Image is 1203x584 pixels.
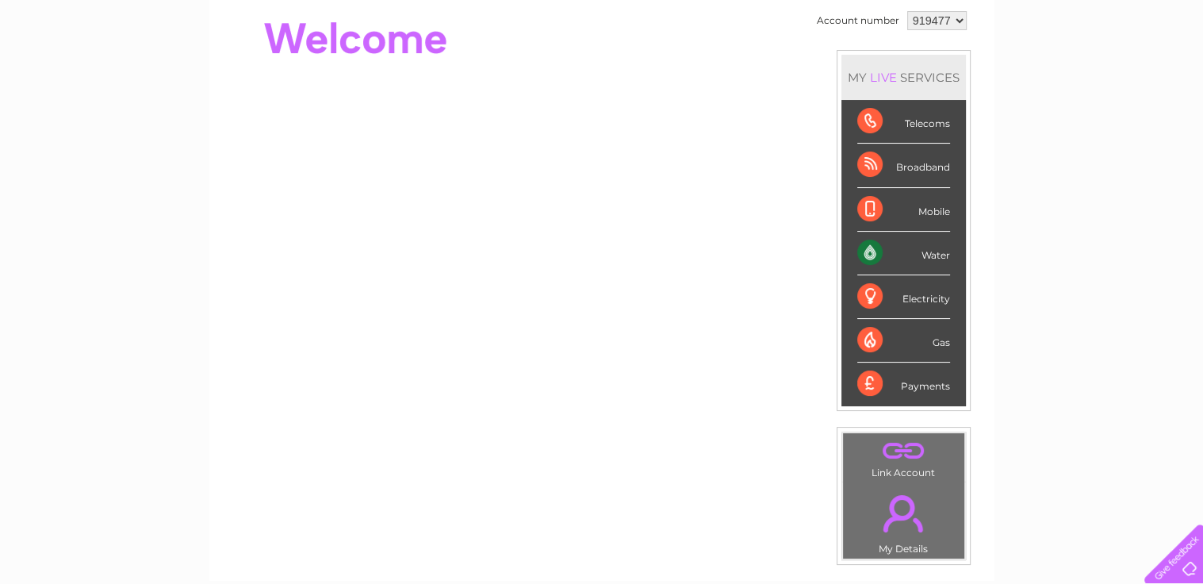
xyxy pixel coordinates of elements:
td: Account number [813,7,903,34]
div: Gas [857,319,950,363]
img: logo.png [42,41,123,90]
div: Mobile [857,188,950,232]
a: Log out [1151,67,1188,79]
a: Telecoms [1008,67,1055,79]
a: 0333 014 3131 [904,8,1013,28]
a: . [847,486,960,541]
div: Payments [857,363,950,405]
div: MY SERVICES [841,55,966,100]
a: Contact [1098,67,1136,79]
div: Water [857,232,950,275]
td: Link Account [842,432,965,482]
div: Electricity [857,275,950,319]
div: LIVE [867,70,900,85]
div: Clear Business is a trading name of Verastar Limited (registered in [GEOGRAPHIC_DATA] No. 3667643... [228,9,977,77]
a: Energy [964,67,998,79]
a: . [847,437,960,465]
a: Blog [1065,67,1088,79]
div: Telecoms [857,100,950,144]
td: My Details [842,482,965,559]
a: Water [924,67,954,79]
div: Broadband [857,144,950,187]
